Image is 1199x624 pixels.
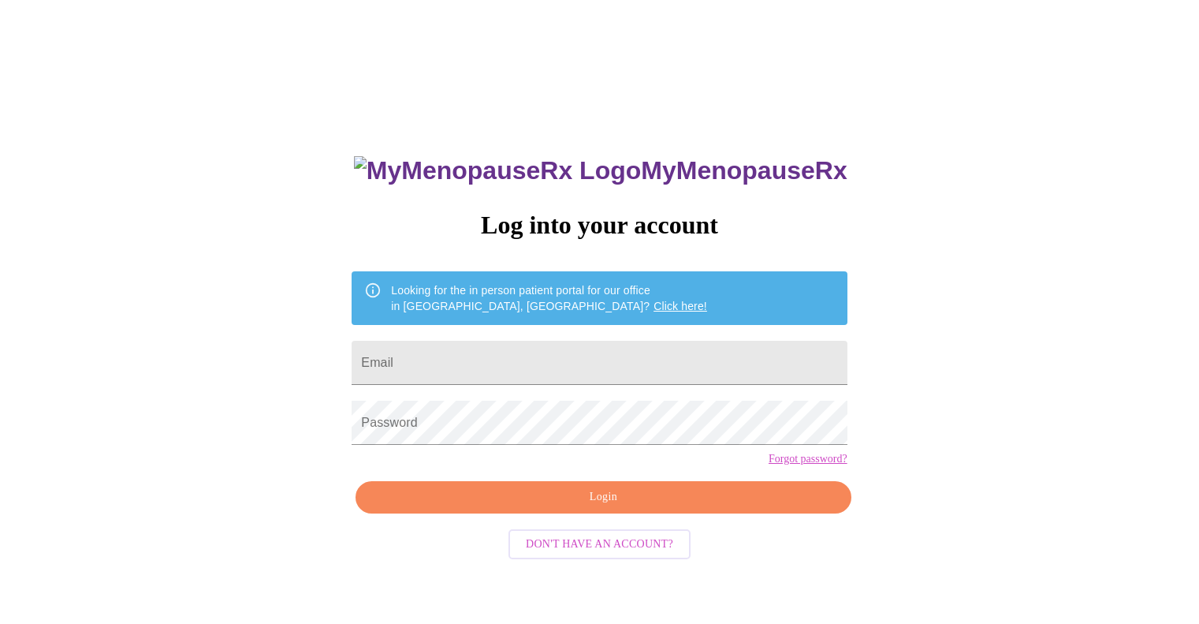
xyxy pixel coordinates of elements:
h3: Log into your account [352,211,847,240]
img: MyMenopauseRx Logo [354,156,641,185]
h3: MyMenopauseRx [354,156,847,185]
a: Forgot password? [769,453,847,465]
a: Click here! [653,300,707,312]
a: Don't have an account? [505,536,694,550]
button: Don't have an account? [508,529,691,560]
div: Looking for the in person patient portal for our office in [GEOGRAPHIC_DATA], [GEOGRAPHIC_DATA]? [391,276,707,320]
button: Login [356,481,851,514]
span: Don't have an account? [526,535,673,555]
span: Login [374,488,832,507]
